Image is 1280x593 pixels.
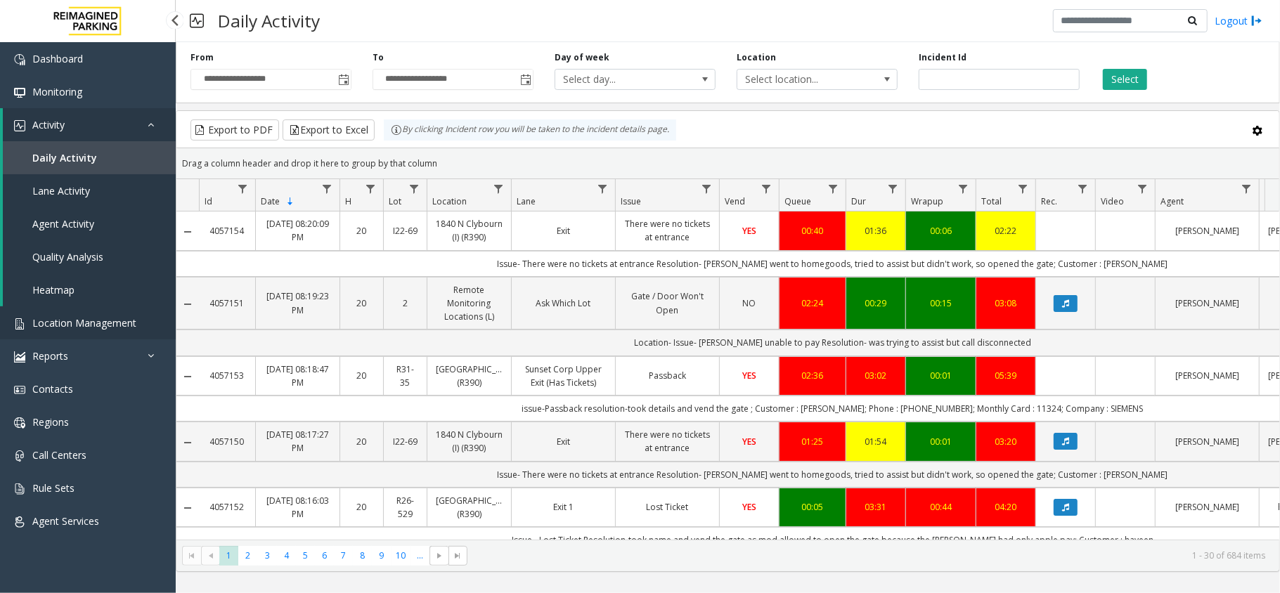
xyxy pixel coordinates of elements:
span: Go to the next page [429,546,448,566]
div: 05:39 [985,369,1027,382]
span: YES [742,436,756,448]
img: 'icon' [14,318,25,330]
span: Lot [389,195,401,207]
span: H [345,195,351,207]
a: Collapse Details [176,299,199,310]
a: 20 [349,224,375,237]
span: Vend [725,195,745,207]
span: Page 8 [353,546,372,565]
a: Wrapup Filter Menu [954,179,973,198]
a: Passback [624,369,711,382]
a: NO [728,296,770,310]
h3: Daily Activity [211,4,327,38]
span: Go to the last page [448,546,467,566]
a: 4057151 [207,296,247,310]
a: [GEOGRAPHIC_DATA] (R390) [436,494,503,521]
a: [PERSON_NAME] [1164,369,1250,382]
a: Quality Analysis [3,240,176,273]
a: 20 [349,435,375,448]
a: [GEOGRAPHIC_DATA] (R390) [436,363,503,389]
a: Issue Filter Menu [697,179,716,198]
div: 00:06 [914,224,967,237]
a: Activity [3,108,176,141]
a: Dur Filter Menu [884,179,903,198]
span: Page 11 [410,546,429,565]
span: Rec. [1041,195,1057,207]
a: 00:05 [788,500,837,514]
a: Collapse Details [176,371,199,382]
span: Page 10 [392,546,410,565]
a: [DATE] 08:17:27 PM [264,428,331,455]
label: Location [737,51,776,64]
a: [DATE] 08:20:09 PM [264,217,331,244]
span: Page 2 [238,546,257,565]
img: 'icon' [14,120,25,131]
a: Remote Monitoring Locations (L) [436,283,503,324]
a: I22-69 [392,435,418,448]
div: 00:40 [788,224,837,237]
span: Page 9 [372,546,391,565]
span: Dashboard [32,52,83,65]
span: Queue [784,195,811,207]
div: 01:25 [788,435,837,448]
a: There were no tickets at entrance [624,217,711,244]
label: From [190,51,214,64]
a: 01:36 [855,224,897,237]
a: 00:01 [914,435,967,448]
a: 20 [349,369,375,382]
img: 'icon' [14,87,25,98]
a: 00:15 [914,296,967,310]
a: 04:20 [985,500,1027,514]
span: Toggle popup [517,70,533,89]
a: Vend Filter Menu [757,179,776,198]
img: 'icon' [14,384,25,396]
a: [PERSON_NAME] [1164,296,1250,310]
span: Page 1 [219,546,238,565]
span: Reports [32,349,68,363]
a: 00:44 [914,500,967,514]
span: Select day... [555,70,683,89]
a: 02:22 [985,224,1027,237]
img: 'icon' [14,516,25,528]
span: Issue [621,195,641,207]
span: Total [981,195,1002,207]
span: Contacts [32,382,73,396]
span: Monitoring [32,85,82,98]
span: Wrapup [911,195,943,207]
img: 'icon' [14,450,25,462]
img: 'icon' [14,483,25,495]
a: Collapse Details [176,226,199,237]
a: 1840 N Clybourn (I) (R390) [436,217,503,244]
a: 20 [349,500,375,514]
a: Agent Filter Menu [1237,179,1256,198]
a: 03:20 [985,435,1027,448]
a: 03:02 [855,369,897,382]
span: Id [205,195,212,207]
a: R26-529 [392,494,418,521]
a: 4057152 [207,500,247,514]
a: Lane Activity [3,174,176,207]
span: Heatmap [32,283,75,296]
img: 'icon' [14,54,25,65]
a: Video Filter Menu [1133,179,1152,198]
a: 20 [349,296,375,310]
span: Page 4 [277,546,296,565]
span: Toggle popup [335,70,351,89]
span: Page 7 [334,546,353,565]
a: [PERSON_NAME] [1164,500,1250,514]
img: pageIcon [190,4,204,38]
span: Quality Analysis [32,250,103,263]
a: Gate / Door Won't Open [624,289,711,316]
span: Sortable [285,196,296,207]
a: 01:54 [855,435,897,448]
img: infoIcon.svg [391,124,402,136]
button: Export to PDF [190,119,279,141]
a: 03:31 [855,500,897,514]
span: Lane Activity [32,184,90,197]
div: Data table [176,179,1279,540]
